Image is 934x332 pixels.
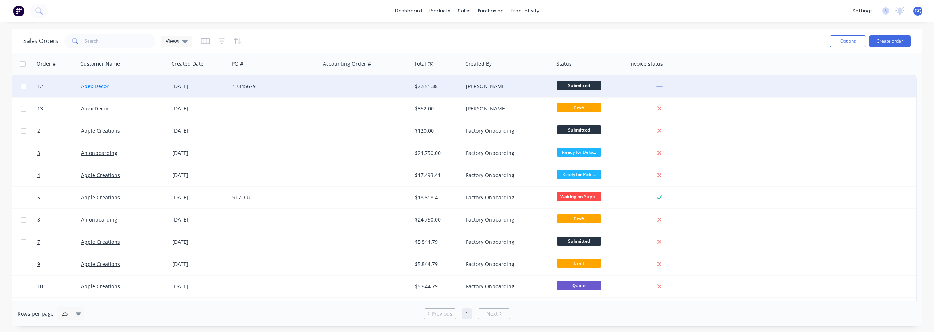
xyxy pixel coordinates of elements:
ul: Pagination [421,308,513,319]
a: 12 [37,75,81,97]
div: [DATE] [172,261,227,268]
span: 7 [37,238,40,246]
a: Apple Creations [81,261,120,267]
span: Ready for Pick ... [557,170,601,179]
a: 8 [37,209,81,231]
span: 5 [37,194,40,201]
a: Apple Creations [81,194,120,201]
a: dashboard [391,5,426,16]
span: Quote [557,281,601,290]
span: 8 [37,216,40,223]
button: Create order [869,35,911,47]
div: [DATE] [172,172,227,179]
a: 7 [37,231,81,253]
div: products [426,5,454,16]
div: Factory Onboarding [466,238,547,246]
div: Factory Onboarding [466,149,547,157]
div: $24,750.00 [415,149,458,157]
div: Created By [465,60,492,67]
a: 9 [37,253,81,275]
a: 10 [37,276,81,297]
span: Draft [557,259,601,268]
div: [DATE] [172,83,227,90]
div: Factory Onboarding [466,127,547,134]
span: 3 [37,149,40,157]
div: $352.00 [415,105,458,112]
span: Submitted [557,125,601,134]
a: Apple Creations [81,127,120,134]
div: productivity [507,5,543,16]
div: [PERSON_NAME] [466,105,547,112]
div: Status [556,60,572,67]
div: Total ($) [414,60,433,67]
input: Search... [85,34,156,48]
span: 4 [37,172,40,179]
div: $24,750.00 [415,216,458,223]
a: An onboarding [81,149,117,156]
div: [DATE] [172,194,227,201]
div: 12345679 [232,83,313,90]
div: [DATE] [172,105,227,112]
span: Submitted [557,81,601,90]
div: settings [849,5,876,16]
a: Page 1 is your current page [462,308,472,319]
a: Apple Creations [81,283,120,290]
span: Draft [557,214,601,223]
span: 9 [37,261,40,268]
div: [DATE] [172,149,227,157]
div: [DATE] [172,283,227,290]
span: Draft [557,103,601,112]
span: Ready for Deliv... [557,148,601,157]
a: Next page [478,310,510,317]
a: Previous page [424,310,456,317]
div: [DATE] [172,127,227,134]
div: Accounting Order # [323,60,371,67]
a: An onboarding [81,216,117,223]
div: Invoice status [629,60,663,67]
span: 13 [37,105,43,112]
span: Submitted [557,237,601,246]
div: $5,844.79 [415,238,458,246]
div: purchasing [474,5,507,16]
span: Views [166,37,180,45]
div: Factory Onboarding [466,194,547,201]
div: [DATE] [172,238,227,246]
div: Order # [36,60,56,67]
a: 11 [37,298,81,320]
div: Factory Onboarding [466,172,547,179]
div: Factory Onboarding [466,283,547,290]
a: 3 [37,142,81,164]
span: 10 [37,283,43,290]
div: $120.00 [415,127,458,134]
a: Apple Creations [81,172,120,179]
span: 12 [37,83,43,90]
div: [PERSON_NAME] [466,83,547,90]
span: GQ [915,8,921,14]
div: $5,844.79 [415,283,458,290]
a: Apex Decor [81,105,109,112]
div: $17,493.41 [415,172,458,179]
h1: Sales Orders [23,38,58,44]
span: Next [486,310,498,317]
span: Waiting on Supp... [557,192,601,201]
div: $18,818.42 [415,194,458,201]
a: Apple Creations [81,238,120,245]
span: Rows per page [18,310,54,317]
div: $5,844.79 [415,261,458,268]
a: 13 [37,98,81,120]
div: Customer Name [80,60,120,67]
a: Apex Decor [81,83,109,90]
div: PO # [232,60,243,67]
div: Factory Onboarding [466,261,547,268]
img: Factory [13,5,24,16]
button: Options [830,35,866,47]
div: 917OIU [232,194,313,201]
div: sales [454,5,474,16]
div: $2,551.38 [415,83,458,90]
span: 2 [37,127,40,134]
span: Previous [432,310,452,317]
a: 5 [37,187,81,208]
a: 4 [37,164,81,186]
div: Created Date [171,60,204,67]
a: 2 [37,120,81,142]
